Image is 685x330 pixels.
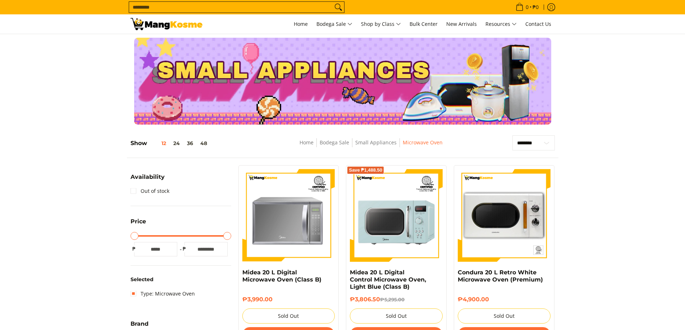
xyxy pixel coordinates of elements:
[300,139,314,146] a: Home
[242,169,335,262] img: Midea 20 L Digital Microwave Oven (Class B)
[313,14,356,34] a: Bodega Sale
[242,269,321,283] a: Midea 20 L Digital Microwave Oven (Class B)
[458,296,551,303] h6: ₱4,900.00
[513,3,541,11] span: •
[316,20,352,29] span: Bodega Sale
[522,14,555,34] a: Contact Us
[458,269,543,283] a: Condura 20 L Retro White Microwave Oven (Premium)
[294,20,308,27] span: Home
[350,296,443,303] h6: ₱3,806.50
[197,140,211,146] button: 48
[525,5,530,10] span: 0
[131,174,165,185] summary: Open
[131,219,146,230] summary: Open
[131,219,146,224] span: Price
[320,139,349,146] a: Bodega Sale
[131,321,149,327] span: Brand
[380,297,405,302] del: ₱5,295.00
[355,139,397,146] a: Small Appliances
[350,269,426,290] a: Midea 20 L Digital Control Microwave Oven, Light Blue (Class B)
[525,20,551,27] span: Contact Us
[131,245,138,252] span: ₱
[131,288,195,299] a: Type: Microwave Oven
[170,140,183,146] button: 24
[350,169,443,262] img: Midea 20 L Digital Control Microwave Oven, Light Blue (Class B)
[131,174,165,180] span: Availability
[406,14,441,34] a: Bulk Center
[147,140,170,146] button: 12
[443,14,480,34] a: New Arrivals
[350,308,443,324] button: Sold Out
[290,14,311,34] a: Home
[333,2,344,13] button: Search
[531,5,540,10] span: ₱0
[482,14,520,34] a: Resources
[131,276,231,283] h6: Selected
[357,14,405,34] a: Shop by Class
[349,168,382,172] span: Save ₱1,488.50
[131,140,211,147] h5: Show
[242,308,335,324] button: Sold Out
[131,185,169,197] a: Out of stock
[181,245,188,252] span: ₱
[131,18,202,30] img: Small Appliances l Mang Kosme: Home Appliances Warehouse Sale Microwave Oven
[446,20,477,27] span: New Arrivals
[361,20,401,29] span: Shop by Class
[252,138,490,154] nav: Breadcrumbs
[242,296,335,303] h6: ₱3,990.00
[458,308,551,324] button: Sold Out
[403,138,443,147] span: Microwave Oven
[183,140,197,146] button: 36
[458,169,551,262] img: condura-vintage-style-20-liter-micowave-oven-with-icc-sticker-class-a-full-front-view-mang-kosme
[485,20,517,29] span: Resources
[210,14,555,34] nav: Main Menu
[410,20,438,27] span: Bulk Center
